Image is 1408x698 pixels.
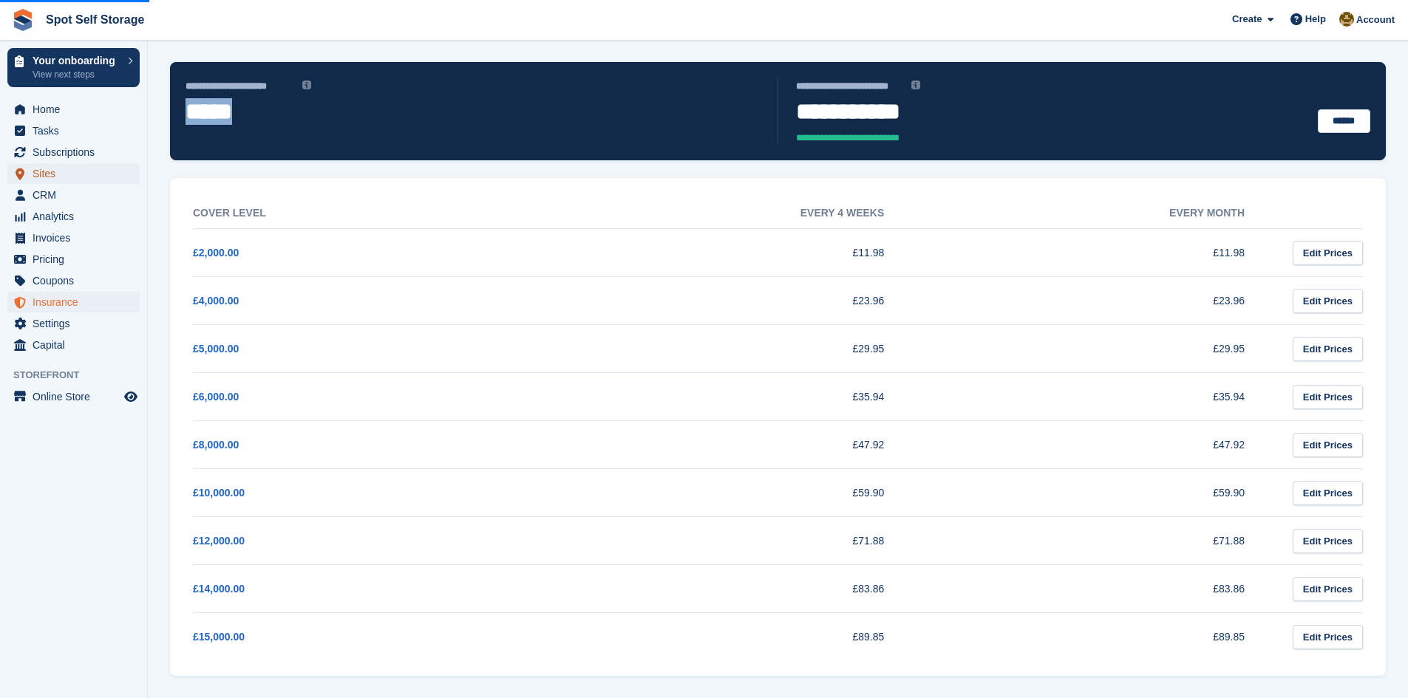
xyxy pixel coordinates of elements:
[7,386,140,407] a: menu
[1293,289,1363,313] a: Edit Prices
[914,469,1274,517] td: £59.90
[7,270,140,291] a: menu
[911,81,920,89] img: icon-info-grey-7440780725fd019a000dd9b08b2336e03edf1995a4989e88bcd33f0948082b44.svg
[554,613,914,661] td: £89.85
[1293,337,1363,361] a: Edit Prices
[302,81,311,89] img: icon-info-grey-7440780725fd019a000dd9b08b2336e03edf1995a4989e88bcd33f0948082b44.svg
[193,439,239,451] a: £8,000.00
[1293,625,1363,649] a: Edit Prices
[7,292,140,312] a: menu
[554,277,914,325] td: £23.96
[554,469,914,517] td: £59.90
[1356,13,1395,27] span: Account
[7,185,140,205] a: menu
[33,292,121,312] span: Insurance
[33,206,121,227] span: Analytics
[1293,433,1363,457] a: Edit Prices
[7,163,140,184] a: menu
[7,313,140,334] a: menu
[33,270,121,291] span: Coupons
[554,517,914,565] td: £71.88
[33,335,121,355] span: Capital
[193,535,245,547] a: £12,000.00
[1293,529,1363,553] a: Edit Prices
[914,277,1274,325] td: £23.96
[40,7,150,32] a: Spot Self Storage
[554,373,914,421] td: £35.94
[1339,12,1354,27] img: Manoj Dubey
[914,517,1274,565] td: £71.88
[1293,241,1363,265] a: Edit Prices
[1293,577,1363,601] a: Edit Prices
[193,295,239,307] a: £4,000.00
[193,631,245,643] a: £15,000.00
[33,386,121,407] span: Online Store
[914,198,1274,229] th: Every month
[1293,481,1363,505] a: Edit Prices
[1293,385,1363,409] a: Edit Prices
[33,120,121,141] span: Tasks
[12,9,34,31] img: stora-icon-8386f47178a22dfd0bd8f6a31ec36ba5ce8667c1dd55bd0f319d3a0aa187defe.svg
[7,142,140,162] a: menu
[914,421,1274,469] td: £47.92
[7,206,140,227] a: menu
[914,565,1274,613] td: £83.86
[33,142,121,162] span: Subscriptions
[554,325,914,373] td: £29.95
[33,313,121,334] span: Settings
[914,229,1274,277] td: £11.98
[33,68,120,81] p: View next steps
[33,249,121,270] span: Pricing
[554,229,914,277] td: £11.98
[554,565,914,613] td: £83.86
[1232,12,1262,27] span: Create
[193,487,245,499] a: £10,000.00
[193,583,245,595] a: £14,000.00
[193,198,554,229] th: Cover Level
[914,373,1274,421] td: £35.94
[914,325,1274,373] td: £29.95
[7,48,140,87] a: Your onboarding View next steps
[7,227,140,248] a: menu
[33,163,121,184] span: Sites
[33,185,121,205] span: CRM
[7,335,140,355] a: menu
[7,249,140,270] a: menu
[33,99,121,120] span: Home
[122,388,140,406] a: Preview store
[193,343,239,355] a: £5,000.00
[914,613,1274,661] td: £89.85
[554,421,914,469] td: £47.92
[554,198,914,229] th: Every 4 weeks
[33,55,120,66] p: Your onboarding
[1305,12,1326,27] span: Help
[13,368,147,383] span: Storefront
[193,247,239,259] a: £2,000.00
[7,120,140,141] a: menu
[33,227,121,248] span: Invoices
[193,391,239,403] a: £6,000.00
[7,99,140,120] a: menu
